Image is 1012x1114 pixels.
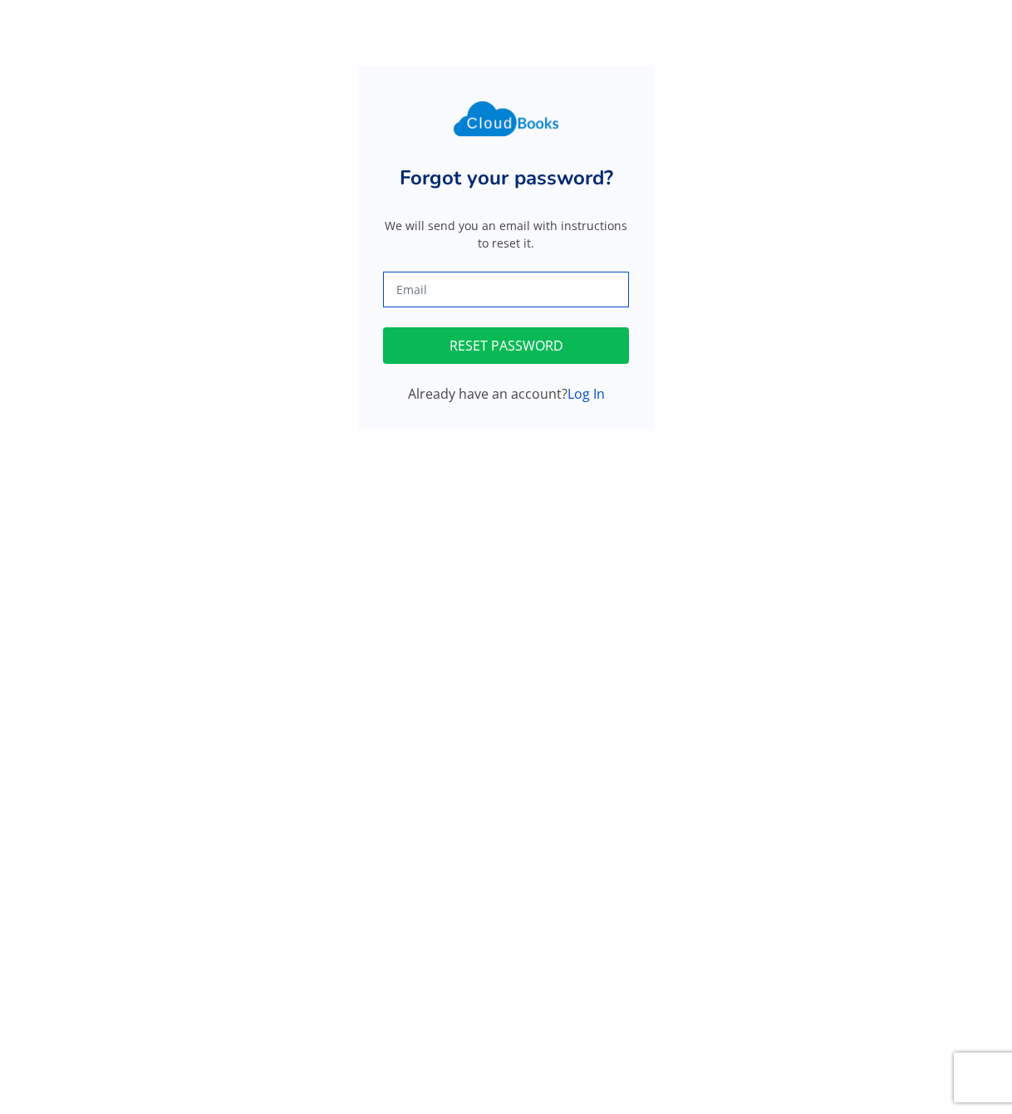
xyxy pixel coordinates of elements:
img: Cloudbooks Logo [444,91,568,146]
input: Email [383,272,629,307]
h2: Forgot your password? [373,166,639,190]
button: RESET PASSWORD [383,327,629,364]
small: We will send you an email with instructions to reset it. [373,217,639,252]
a: Log In [567,385,605,403]
div: Already have an account? [373,384,639,404]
